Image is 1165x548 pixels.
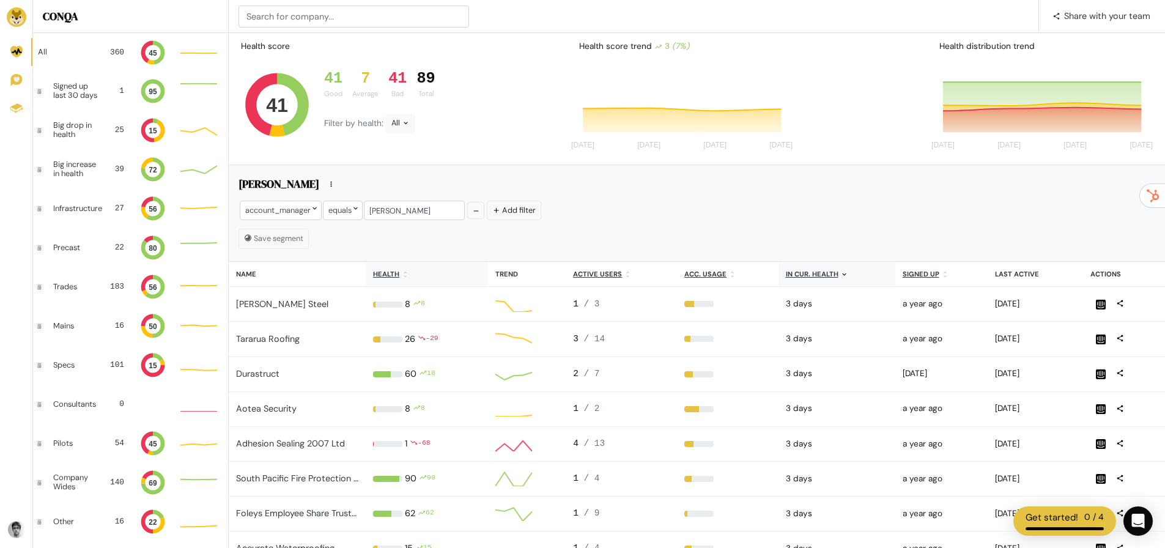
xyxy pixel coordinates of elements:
div: Pilots [53,439,95,448]
div: 2025-08-18 04:32pm [995,368,1076,380]
div: Big drop in health [53,121,100,139]
div: 90 [427,472,435,486]
div: 0 [106,398,124,410]
a: Precast 22 80 [33,228,228,267]
div: 140 [109,476,124,488]
div: 2024-05-15 01:28pm [903,402,981,415]
h5: CONQA [43,10,218,23]
div: Trades [53,283,95,291]
div: 2025-08-18 08:53pm [995,402,1076,415]
i: (7%) [672,41,689,51]
div: account_manager [240,201,322,220]
div: Other [53,517,95,526]
div: equals [323,201,363,220]
div: 2025-08-18 12:23pm [995,333,1076,345]
div: 4 [573,437,670,451]
span: / 14 [583,334,605,344]
div: Bad [388,89,407,99]
div: 89 [416,70,435,88]
div: Precast [53,243,95,252]
div: Infrastructure [53,204,102,213]
div: 33% [684,301,771,307]
div: 25% [684,476,771,482]
div: Average [352,89,379,99]
div: All [386,114,415,133]
div: 8 [421,402,425,416]
div: 8 [421,298,425,311]
img: Avatar [8,521,25,538]
div: 31% [684,441,771,447]
div: Total [416,89,435,99]
div: Health score [239,38,292,55]
div: 25 [109,124,124,136]
div: 2025-08-15 02:35pm [995,473,1076,485]
div: -68 [418,437,431,451]
u: Acc. Usage [684,270,727,278]
div: 22 [105,242,124,253]
div: 29% [684,371,771,377]
a: South Pacific Fire Protection Group Limited [236,473,412,484]
tspan: [DATE] [931,141,955,150]
a: Tararua Roofing [236,333,300,344]
div: 27 [112,202,124,214]
div: Specs [53,361,95,369]
div: All [38,48,95,56]
th: Last active [988,262,1083,287]
a: [PERSON_NAME] Steel [236,298,328,309]
div: 0 / 4 [1084,511,1104,525]
div: 2025-08-18 12:00am [786,298,888,310]
div: Company Wides [53,473,99,491]
a: Pilots 54 45 [33,424,228,463]
span: / 7 [583,369,599,379]
tspan: [DATE] [638,141,661,150]
tspan: [DATE] [770,141,793,150]
div: 21% [684,336,771,342]
div: Open Intercom Messenger [1123,506,1153,536]
div: 41 [324,70,342,88]
div: 39 [111,163,124,175]
div: Signed up last 30 days [53,82,102,100]
u: In cur. health [786,270,838,278]
div: 183 [105,281,124,292]
div: 16 [105,516,124,527]
a: Adhesion Sealing 2007 Ltd [236,438,345,449]
div: Good [324,89,342,99]
span: Filter by health: [324,118,386,128]
div: 1 [112,85,124,97]
span: / 2 [583,404,599,413]
a: Specs 101 15 [33,346,228,385]
div: 60 [405,368,416,381]
div: 2025-08-18 10:38am [995,438,1076,450]
span: / 4 [583,473,599,483]
div: 2024-09-24 11:51am [903,333,981,345]
div: 2025-08-15 01:41pm [995,508,1076,520]
div: 1 [573,472,670,486]
div: 62 [426,507,434,520]
u: Health [373,270,399,278]
span: / 9 [583,508,599,518]
div: 101 [105,359,124,371]
div: 2025-08-18 12:00am [786,473,888,485]
a: Other 16 22 [33,502,228,541]
div: 2024-05-15 01:29pm [903,438,981,450]
div: 8 [405,298,410,311]
div: 90 [405,472,416,486]
div: 2025-08-18 12:00am [786,508,888,520]
div: 3 [573,333,670,346]
div: 62 [405,507,415,520]
a: Durastruct [236,368,279,379]
div: 2024-11-20 11:31am [903,368,981,380]
div: 2025-08-18 12:00am [786,402,888,415]
th: Actions [1083,262,1165,287]
div: 1 [405,437,407,451]
a: Consultants 0 [33,385,228,424]
a: Signed up last 30 days 1 95 [33,72,228,111]
div: Health score trend [569,35,800,57]
img: Brand [7,7,26,27]
h5: [PERSON_NAME] [239,177,319,194]
div: Mains [53,322,95,330]
tspan: [DATE] [1063,141,1087,150]
div: 54 [105,437,124,449]
div: 11% [684,511,771,517]
div: 8 [405,402,410,416]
